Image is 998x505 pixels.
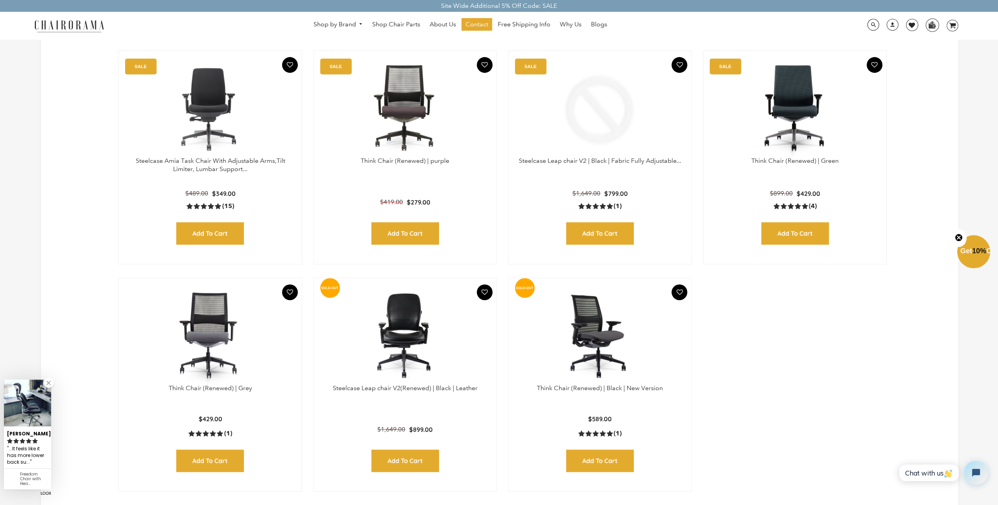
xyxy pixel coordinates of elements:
a: Shop by Brand [310,18,367,31]
svg: rating icon full [26,438,31,444]
text: SALE [719,64,731,69]
span: 10% [972,247,986,255]
button: Add To Wishlist [671,284,687,300]
img: Steelcase Leap chair V2(Renewed) | Black | Leather - chairorama [322,286,489,384]
a: 5.0 rating (1 votes) [188,429,232,437]
span: $349.00 [212,190,235,197]
a: 5.0 rating (1 votes) [578,429,622,437]
a: Why Us [556,18,585,31]
span: (1) [614,429,622,438]
span: $429.00 [797,190,820,197]
a: Steelcase Leap chair V2 | Black | Fabric Fully Adjustable... [519,157,681,164]
button: Add To Wishlist [282,284,298,300]
a: 5.0 rating (1 votes) [578,202,622,210]
nav: DesktopNavigation [142,18,778,33]
input: Add to Cart [371,222,439,245]
a: Think Chair (Renewed) | Grey - chairorama Think Chair (Renewed) | Grey - chairorama [127,286,293,384]
input: Add to Cart [761,222,829,245]
svg: rating icon full [32,438,38,444]
img: Amia Chair by chairorama.com [127,59,293,157]
input: Add to Cart [176,222,244,245]
button: Add To Wishlist [282,57,298,73]
input: Add to Cart [566,450,634,472]
input: Add to Cart [371,450,439,472]
text: SALE [330,64,342,69]
a: About Us [426,18,460,31]
img: chairorama [30,19,109,33]
a: Steelcase Amia Task Chair With Adjustable Arms,Tilt Limiter, Lumbar Support... [135,157,285,173]
div: Get10%OffClose teaser [957,236,990,269]
div: ...It feels like it has more lower back support too.Â... [7,445,48,466]
iframe: Tidio Chat [891,454,994,491]
span: Blogs [591,20,607,29]
text: SALE [135,64,147,69]
img: Think Chair (Renewed) | purple - chairorama [322,59,489,157]
svg: rating icon full [13,438,19,444]
button: Add To Wishlist [477,284,493,300]
input: Add to Cart [176,450,244,472]
input: Add to Cart [566,222,634,245]
a: Blogs [587,18,611,31]
span: $429.00 [198,415,222,423]
button: Add To Wishlist [867,57,882,73]
a: Think Chair (Renewed) | purple - chairorama Think Chair (Renewed) | purple - chairorama [322,59,489,157]
span: (1) [614,202,622,210]
span: Get Off [960,247,996,255]
a: Contact [461,18,492,31]
span: $489.00 [185,190,208,197]
svg: rating icon full [7,438,13,444]
a: Shop Chair Parts [368,18,424,31]
a: Think Chair (Renewed) | Green - chairorama Think Chair (Renewed) | Green - chairorama [711,59,878,157]
img: Zachary review of Freedom Chair with Headrest | Blue Leather | - (Renewed) [4,380,51,427]
span: Free Shipping Info [498,20,550,29]
span: About Us [430,20,456,29]
span: $899.00 [409,426,433,433]
a: Think Chair (Renewed) | Green [751,157,839,164]
span: $589.00 [588,415,612,423]
button: Close teaser [951,229,967,247]
span: $1,649.00 [377,426,405,433]
span: $899.00 [770,190,793,197]
span: $1,649.00 [572,190,600,197]
a: 5.0 rating (4 votes) [773,202,817,210]
text: SOLD-OUT [321,286,338,290]
span: $799.00 [604,190,628,197]
img: WhatsApp_Image_2024-07-12_at_16.23.01.webp [926,19,938,31]
span: $279.00 [407,198,430,206]
span: $419.00 [380,198,403,206]
svg: rating icon full [20,438,25,444]
a: 5.0 rating (15 votes) [186,202,234,210]
span: Why Us [560,20,581,29]
a: Amia Chair by chairorama.com Renewed Amia Chair chairorama.com [127,59,293,157]
span: (1) [224,429,232,438]
a: Think Chair (Renewed) | Black | New Version [537,384,663,392]
div: [PERSON_NAME] [7,428,48,437]
img: Think Chair (Renewed) | Black | New Version - chairorama [517,286,683,384]
button: Add To Wishlist [477,57,493,73]
a: Steelcase Leap chair V2(Renewed) | Black | Leather - chairorama Steelcase Leap chair V2(Renewed) ... [322,286,489,384]
text: SOLD-OUT [516,286,533,290]
img: Think Chair (Renewed) | Green - chairorama [711,59,878,157]
text: SALE [524,64,537,69]
span: (4) [809,202,817,210]
span: (15) [222,202,234,210]
button: Add To Wishlist [671,57,687,73]
a: Think Chair (Renewed) | purple [361,157,449,164]
span: Contact [465,20,488,29]
a: Think Chair (Renewed) | Black | New Version - chairorama Think Chair (Renewed) | Black | New Vers... [517,286,683,384]
a: Think Chair (Renewed) | Grey [168,384,252,392]
a: Steelcase Leap chair V2(Renewed) | Black | Leather [333,384,478,392]
span: Shop Chair Parts [372,20,420,29]
a: Free Shipping Info [494,18,554,31]
div: Freedom Chair with Headrest | Blue Leather | - (Renewed) [20,472,48,486]
img: Think Chair (Renewed) | Grey - chairorama [127,286,293,384]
